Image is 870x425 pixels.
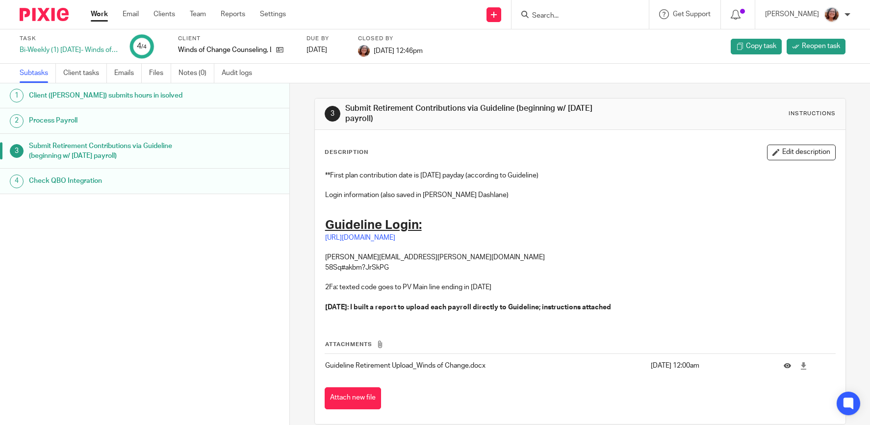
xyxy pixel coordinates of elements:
[154,9,175,19] a: Clients
[20,8,69,21] img: Pixie
[260,9,286,19] a: Settings
[731,39,782,54] a: Copy task
[29,113,196,128] h1: Process Payroll
[178,35,294,43] label: Client
[325,171,835,180] p: **First plan contribution date is [DATE] payday (according to Guideline)
[307,35,346,43] label: Due by
[91,9,108,19] a: Work
[137,41,147,52] div: 4
[114,64,142,83] a: Emails
[178,45,271,55] p: Winds of Change Counseling, LLC
[789,110,836,118] div: Instructions
[307,45,346,55] div: [DATE]
[10,144,24,158] div: 3
[29,174,196,188] h1: Check QBO Integration
[141,44,147,50] small: /4
[358,45,370,57] img: LB%20Reg%20Headshot%208-2-23.jpg
[325,252,835,262] p: [PERSON_NAME][EMAIL_ADDRESS][PERSON_NAME][DOMAIN_NAME]
[29,139,196,164] h1: Submit Retirement Contributions via Guideline (beginning w/ [DATE] payroll)
[123,9,139,19] a: Email
[179,64,214,83] a: Notes (0)
[325,149,368,156] p: Description
[673,11,711,18] span: Get Support
[787,39,845,54] a: Reopen task
[325,387,381,409] button: Attach new file
[20,35,118,43] label: Task
[767,145,836,160] button: Edit description
[20,45,118,55] div: Bi-Weekly (1) [DATE]- Winds of Change
[10,114,24,128] div: 2
[325,219,422,231] u: Guideline Login:
[325,342,372,347] span: Attachments
[651,361,769,371] p: [DATE] 12:00am
[190,9,206,19] a: Team
[20,64,56,83] a: Subtasks
[345,103,601,125] h1: Submit Retirement Contributions via Guideline (beginning w/ [DATE] payroll)
[149,64,171,83] a: Files
[765,9,819,19] p: [PERSON_NAME]
[531,12,619,21] input: Search
[325,263,835,273] p: 58Sq#akbm?JrSkPG
[746,41,776,51] span: Copy task
[29,88,196,103] h1: Client ([PERSON_NAME]) submits hours in isolved
[222,64,259,83] a: Audit logs
[221,9,245,19] a: Reports
[325,106,340,122] div: 3
[325,282,835,292] p: 2Fa: texted code goes to PV Main line ending in [DATE]
[325,304,611,311] strong: [DATE]: I built a report to upload each payroll directly to Guideline; instructions attached
[10,175,24,188] div: 4
[800,361,807,371] a: Download
[325,190,835,200] p: Login information (also saved in [PERSON_NAME] Dashlane)
[63,64,107,83] a: Client tasks
[10,89,24,102] div: 1
[802,41,840,51] span: Reopen task
[358,35,423,43] label: Closed by
[824,7,840,23] img: LB%20Reg%20Headshot%208-2-23.jpg
[374,47,423,54] span: [DATE] 12:46pm
[325,361,646,371] p: Guideline Retirement Upload_Winds of Change.docx
[325,234,395,241] a: [URL][DOMAIN_NAME]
